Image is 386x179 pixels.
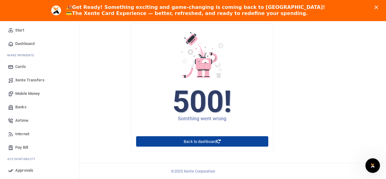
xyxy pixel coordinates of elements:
li: Ac [5,154,74,164]
a: Start [5,24,74,37]
span: Dashboard [15,41,34,47]
h5: Somthing went wrong [136,116,268,121]
span: ake Payments [10,53,34,58]
a: Airtime [5,114,74,127]
a: Pay Bill [5,141,74,154]
span: Airtime [15,117,28,124]
h1: 500! [136,95,268,108]
a: Xente Transfers [5,73,74,87]
li: M [5,50,74,60]
a: Approvals [5,164,74,177]
span: countability [12,157,35,161]
a: Back to dashboard [136,136,268,147]
span: Cards [15,64,26,70]
b: The Xente Card Experience — better, refreshed, and ready to redefine your spending. [72,10,308,16]
iframe: Intercom live chat [365,158,380,173]
img: Profile image for Aceng [51,6,61,15]
span: Internet [15,131,29,137]
a: Internet [5,127,74,141]
div: Close [374,6,381,9]
a: Cards [5,60,74,73]
b: Get Ready! Something exciting and game-changing is coming back to [GEOGRAPHIC_DATA]! [72,4,325,10]
span: Banks [15,104,27,110]
a: Mobile Money [5,87,74,100]
img: 0 [176,28,228,80]
span: Xente Transfers [15,77,45,83]
span: Start [15,27,24,33]
div: 🎉 💳 [66,4,325,17]
span: Approvals [15,167,33,173]
span: Pay Bill [15,144,28,151]
a: Dashboard [5,37,74,50]
span: Mobile Money [15,91,40,97]
a: Banks [5,100,74,114]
